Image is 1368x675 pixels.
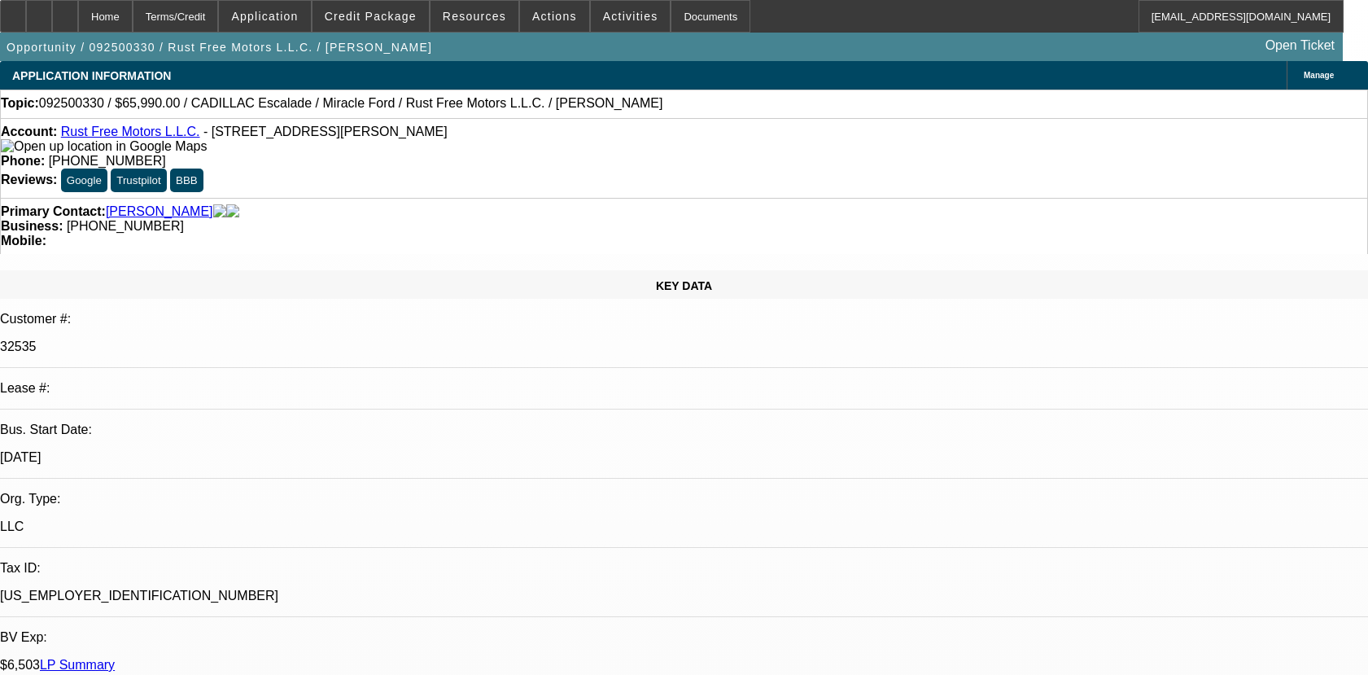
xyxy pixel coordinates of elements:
[7,41,432,54] span: Opportunity / 092500330 / Rust Free Motors L.L.C. / [PERSON_NAME]
[603,10,658,23] span: Activities
[532,10,577,23] span: Actions
[1,96,39,111] strong: Topic:
[61,169,107,192] button: Google
[170,169,203,192] button: BBB
[111,169,166,192] button: Trustpilot
[213,204,226,219] img: facebook-icon.png
[39,96,663,111] span: 092500330 / $65,990.00 / CADILLAC Escalade / Miracle Ford / Rust Free Motors L.L.C. / [PERSON_NAME]
[520,1,589,32] button: Actions
[1,173,57,186] strong: Reviews:
[226,204,239,219] img: linkedin-icon.png
[325,10,417,23] span: Credit Package
[40,658,115,672] a: LP Summary
[1259,32,1341,59] a: Open Ticket
[67,219,184,233] span: [PHONE_NUMBER]
[1,139,207,154] img: Open up location in Google Maps
[12,69,171,82] span: APPLICATION INFORMATION
[203,125,448,138] span: - [STREET_ADDRESS][PERSON_NAME]
[443,10,506,23] span: Resources
[231,10,298,23] span: Application
[219,1,310,32] button: Application
[1304,71,1334,80] span: Manage
[1,139,207,153] a: View Google Maps
[431,1,518,32] button: Resources
[656,279,712,292] span: KEY DATA
[1,219,63,233] strong: Business:
[49,154,166,168] span: [PHONE_NUMBER]
[106,204,213,219] a: [PERSON_NAME]
[61,125,200,138] a: Rust Free Motors L.L.C.
[1,154,45,168] strong: Phone:
[591,1,671,32] button: Activities
[1,204,106,219] strong: Primary Contact:
[1,125,57,138] strong: Account:
[1,234,46,248] strong: Mobile:
[312,1,429,32] button: Credit Package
